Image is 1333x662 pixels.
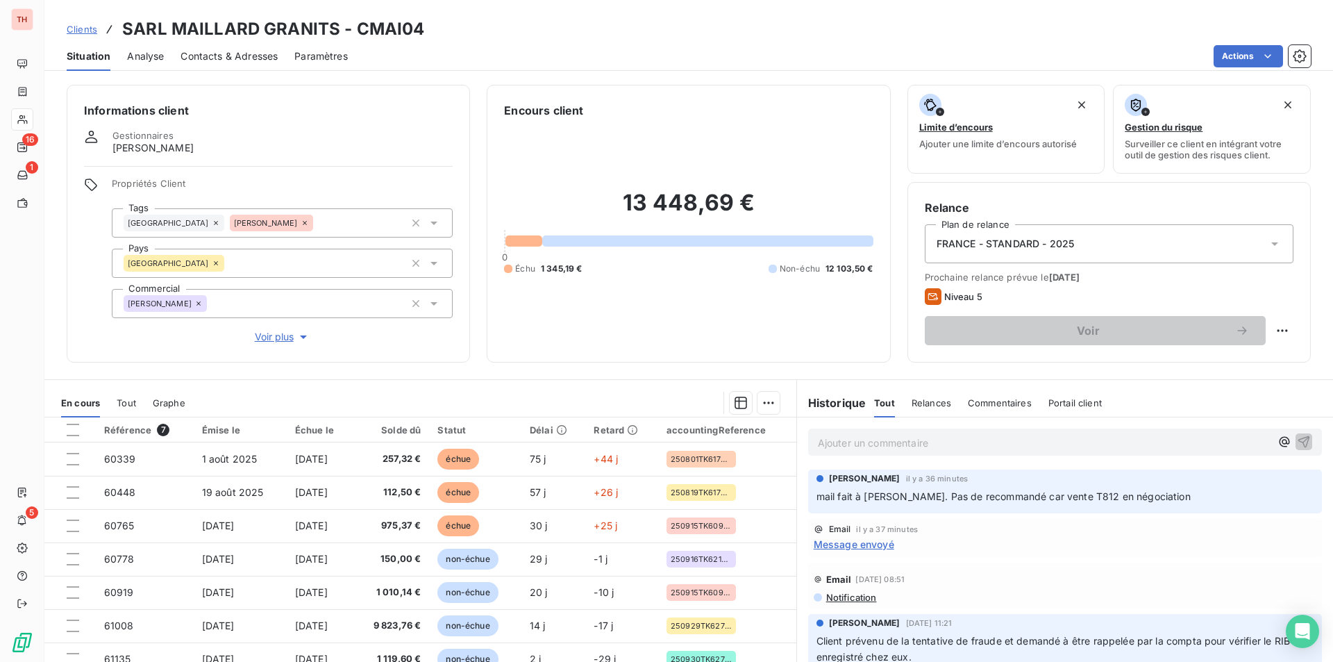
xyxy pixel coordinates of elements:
div: Statut [437,424,513,436]
span: [DATE] [295,553,328,565]
div: Délai [530,424,578,436]
span: Ajouter une limite d’encours autorisé [919,138,1077,149]
span: Gestionnaires [112,130,174,141]
span: Voir [941,325,1235,336]
span: En cours [61,397,100,408]
span: Clients [67,24,97,35]
span: Voir plus [255,330,310,344]
span: -10 j [594,586,614,598]
span: 16 [22,133,38,146]
span: échue [437,449,479,470]
span: [DATE] [295,453,328,465]
input: Ajouter une valeur [224,257,235,270]
button: Limite d’encoursAjouter une limite d’encours autorisé [907,85,1105,174]
span: [DATE] [295,586,328,598]
span: 60765 [104,520,135,531]
span: Gestion du risque [1125,122,1202,133]
div: accountingReference [666,424,788,436]
div: Open Intercom Messenger [1286,615,1319,648]
span: FRANCE - STANDARD - 2025 [937,237,1075,251]
span: 250929TK62732AW [671,622,732,630]
span: 60778 [104,553,135,565]
span: +25 j [594,520,617,531]
span: 7 [157,424,169,436]
div: Émise le [202,424,278,436]
input: Ajouter une valeur [313,217,324,229]
span: -1 j [594,553,607,565]
span: 12 103,50 € [825,263,873,275]
div: Solde dû [361,424,421,436]
span: [GEOGRAPHIC_DATA] [128,259,209,267]
span: Graphe [153,397,185,408]
span: 20 j [530,586,548,598]
span: 0 [502,251,508,263]
span: 150,00 € [361,552,421,566]
span: Commentaires [968,397,1032,408]
span: [PERSON_NAME] [829,617,900,629]
span: -17 j [594,620,613,631]
span: Propriétés Client [112,178,453,197]
h2: 13 448,69 € [504,189,873,231]
span: Analyse [127,49,164,63]
span: [DATE] [202,586,235,598]
a: Clients [67,22,97,36]
span: 14 j [530,620,546,631]
input: Ajouter une valeur [207,297,218,310]
span: non-échue [437,582,498,603]
span: [DATE] [295,520,328,531]
button: Voir plus [112,329,453,345]
span: Non-échu [780,263,820,275]
span: [PERSON_NAME] [112,141,194,155]
span: +44 j [594,453,618,465]
span: [PERSON_NAME] [234,219,298,227]
span: [DATE] [295,620,328,631]
span: Email [829,525,851,533]
button: Gestion du risqueSurveiller ce client en intégrant votre outil de gestion des risques client. [1113,85,1311,174]
span: il y a 37 minutes [856,525,918,533]
span: 30 j [530,520,548,531]
span: 19 août 2025 [202,486,264,498]
span: 5 [26,506,38,519]
span: 975,37 € [361,519,421,533]
span: 1 345,19 € [541,263,582,275]
span: 112,50 € [361,486,421,499]
span: 257,32 € [361,452,421,466]
span: Contacts & Adresses [181,49,278,63]
span: Surveiller ce client en intégrant votre outil de gestion des risques client. [1125,138,1299,160]
button: Actions [1214,45,1283,67]
span: non-échue [437,549,498,570]
span: Email [826,574,852,585]
span: Paramètres [294,49,348,63]
span: [DATE] [295,486,328,498]
h6: Encours client [504,102,583,119]
div: Référence [104,424,185,436]
span: Message envoyé [814,537,894,552]
div: TH [11,8,33,31]
span: il y a 36 minutes [906,474,969,483]
span: Situation [67,49,110,63]
div: Retard [594,424,650,436]
span: [DATE] [202,520,235,531]
span: 29 j [530,553,548,565]
span: Notification [825,592,877,603]
img: Logo LeanPay [11,631,33,654]
span: 250819TK61795NG [671,488,732,497]
span: non-échue [437,615,498,636]
span: [DATE] 11:21 [906,619,953,627]
span: 61008 [104,620,134,631]
span: [PERSON_NAME] [128,299,192,308]
span: [DATE] [202,553,235,565]
span: [GEOGRAPHIC_DATA] [128,219,209,227]
span: 250915TK60984NG [671,588,732,597]
span: Portail client [1048,397,1102,408]
h6: Relance [925,199,1293,216]
h3: SARL MAILLARD GRANITS - CMAI04 [122,17,425,42]
span: [PERSON_NAME] [829,472,900,485]
span: échue [437,515,479,536]
button: Voir [925,316,1266,345]
span: 250916TK62127AD [671,555,732,563]
span: +26 j [594,486,618,498]
h6: Informations client [84,102,453,119]
span: Relances [912,397,951,408]
span: 60448 [104,486,136,498]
